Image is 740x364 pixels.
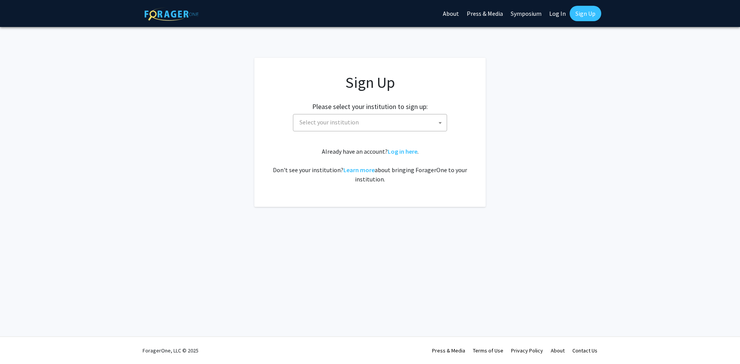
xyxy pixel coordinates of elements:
[570,6,601,21] a: Sign Up
[296,114,447,130] span: Select your institution
[511,347,543,354] a: Privacy Policy
[299,118,359,126] span: Select your institution
[432,347,465,354] a: Press & Media
[388,148,417,155] a: Log in here
[270,73,470,92] h1: Sign Up
[473,347,503,354] a: Terms of Use
[312,102,428,111] h2: Please select your institution to sign up:
[293,114,447,131] span: Select your institution
[143,337,198,364] div: ForagerOne, LLC © 2025
[572,347,597,354] a: Contact Us
[270,147,470,184] div: Already have an account? . Don't see your institution? about bringing ForagerOne to your institut...
[145,7,198,21] img: ForagerOne Logo
[343,166,375,174] a: Learn more about bringing ForagerOne to your institution
[551,347,565,354] a: About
